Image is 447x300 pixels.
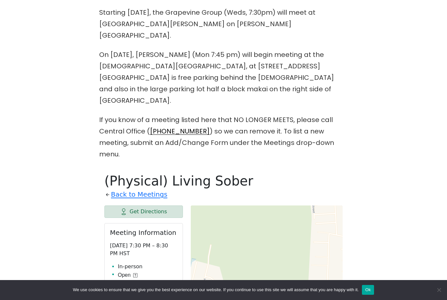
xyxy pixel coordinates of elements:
span: No [436,287,442,293]
h1: (Physical) Living Sober [104,173,343,189]
button: Open [118,271,137,279]
button: Ok [362,285,374,295]
p: [DATE] 7:30 PM – 8:30 PM HST [110,242,177,257]
p: Starting [DATE], the Grapevine Group (Weds, 7:30pm) will meet at [GEOGRAPHIC_DATA][PERSON_NAME] o... [99,7,348,41]
h2: Meeting Information [110,229,177,237]
p: If you know of a meeting listed here that NO LONGER MEETS, please call Central Office ( ) so we c... [99,114,348,160]
a: Back to Meetings [111,189,167,200]
li: Speaker/Discussion [118,279,177,287]
p: On [DATE], [PERSON_NAME] (Mon 7:45 pm) will begin meeting at the [DEMOGRAPHIC_DATA][GEOGRAPHIC_DA... [99,49,348,106]
a: Get Directions [104,205,183,218]
li: In-person [118,263,177,271]
span: We use cookies to ensure that we give you the best experience on our website. If you continue to ... [73,287,359,293]
a: [PHONE_NUMBER] [150,127,210,136]
span: Open [118,271,131,279]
